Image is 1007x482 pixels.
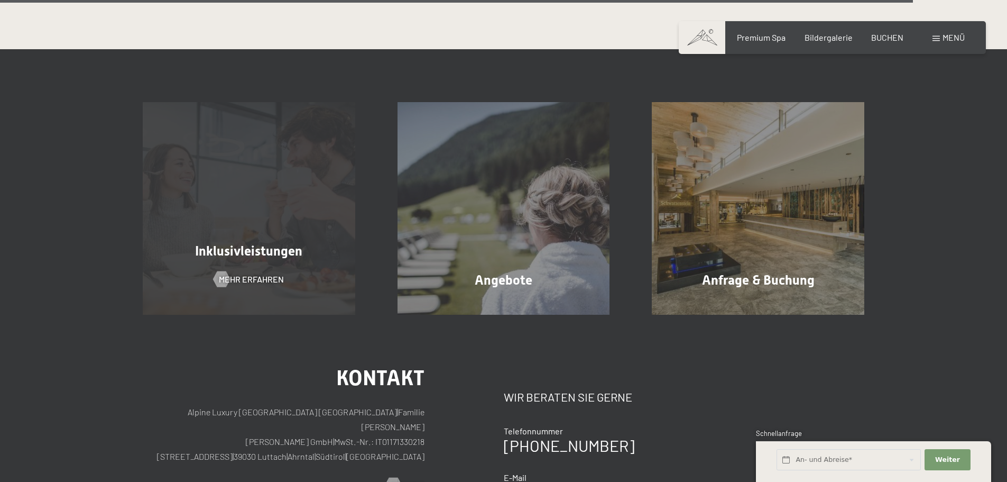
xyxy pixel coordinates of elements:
[315,451,316,461] span: |
[345,451,346,461] span: |
[219,274,284,285] span: Mehr erfahren
[336,366,424,390] span: Kontakt
[925,449,970,471] button: Weiter
[504,390,632,404] span: Wir beraten Sie gerne
[935,455,960,465] span: Weiter
[737,32,786,42] a: Premium Spa
[504,436,634,455] a: [PHONE_NUMBER]
[195,243,302,259] span: Inklusivleistungen
[805,32,853,42] a: Bildergalerie
[871,32,903,42] a: BUCHEN
[376,102,631,315] a: Zimmer & Preise Angebote
[122,102,376,315] a: Zimmer & Preise Inklusivleistungen Mehr erfahren
[397,407,398,417] span: |
[631,102,885,315] a: Zimmer & Preise Anfrage & Buchung
[504,426,563,436] span: Telefonnummer
[475,272,532,288] span: Angebote
[333,436,334,447] span: |
[233,451,234,461] span: |
[756,429,802,438] span: Schnellanfrage
[287,451,288,461] span: |
[943,32,965,42] span: Menü
[143,405,424,464] p: Alpine Luxury [GEOGRAPHIC_DATA] [GEOGRAPHIC_DATA] Familie [PERSON_NAME] [PERSON_NAME] GmbH MwSt.-...
[702,272,815,288] span: Anfrage & Buchung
